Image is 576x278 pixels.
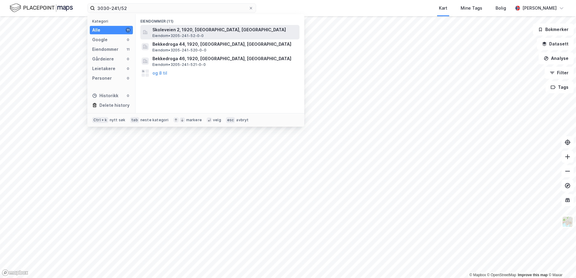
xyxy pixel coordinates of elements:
div: Bolig [496,5,506,12]
span: Bekkedroga 46, 1920, [GEOGRAPHIC_DATA], [GEOGRAPHIC_DATA] [152,55,297,62]
div: Kart [439,5,447,12]
div: Mine Tags [461,5,482,12]
div: Ctrl + k [92,117,108,123]
div: nytt søk [110,118,126,122]
div: 0 [126,66,130,71]
a: Mapbox [469,273,486,277]
div: Kontrollprogram for chat [546,249,576,278]
div: Gårdeiere [92,55,114,63]
div: 0 [126,76,130,81]
a: Improve this map [518,273,548,277]
span: Eiendom • 3205-241-52-0-0 [152,33,204,38]
span: Skoleveien 2, 1920, [GEOGRAPHIC_DATA], [GEOGRAPHIC_DATA] [152,26,297,33]
div: esc [226,117,235,123]
div: Google [92,36,108,43]
button: Datasett [537,38,574,50]
input: Søk på adresse, matrikkel, gårdeiere, leietakere eller personer [95,4,249,13]
span: Eiendom • 3205-241-521-0-0 [152,62,206,67]
div: 0 [126,37,130,42]
button: Filter [545,67,574,79]
span: Bekkedroga 44, 1920, [GEOGRAPHIC_DATA], [GEOGRAPHIC_DATA] [152,41,297,48]
button: og 8 til [152,69,167,77]
span: Eiendom • 3205-241-520-0-0 [152,48,206,53]
div: velg [213,118,221,122]
button: Bokmerker [533,23,574,36]
img: Z [562,216,573,227]
div: [PERSON_NAME] [522,5,557,12]
a: OpenStreetMap [487,273,516,277]
div: Delete history [99,102,130,109]
div: 11 [126,47,130,52]
button: Analyse [539,52,574,64]
div: Eiendommer [92,46,118,53]
iframe: Chat Widget [546,249,576,278]
img: logo.f888ab2527a4732fd821a326f86c7f29.svg [10,3,73,13]
div: Leietakere [92,65,115,72]
div: 0 [126,93,130,98]
div: 11 [126,28,130,32]
a: Mapbox homepage [2,269,28,276]
div: 0 [126,57,130,61]
div: avbryt [236,118,249,122]
div: markere [186,118,202,122]
div: tab [130,117,139,123]
button: Tags [546,81,574,93]
div: Personer [92,75,112,82]
div: Kategori [92,19,133,23]
div: Alle [92,26,100,34]
div: Historikk [92,92,118,99]
div: neste kategori [140,118,169,122]
div: Eiendommer (11) [136,14,304,25]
